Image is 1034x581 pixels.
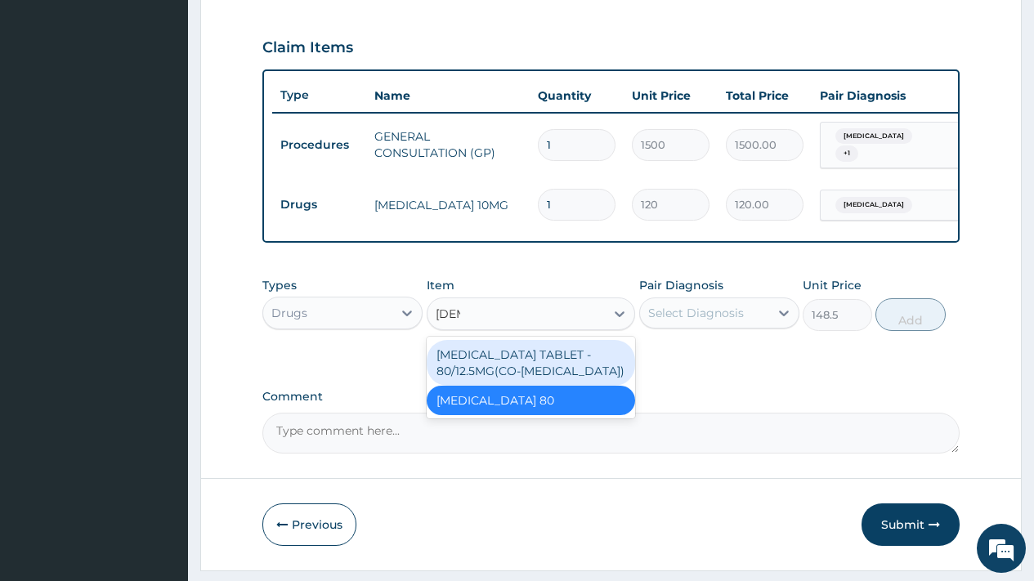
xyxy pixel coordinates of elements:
[366,79,530,112] th: Name
[835,128,912,145] span: [MEDICAL_DATA]
[8,398,311,455] textarea: Type your message and hit 'Enter'
[262,279,297,293] label: Types
[812,79,991,112] th: Pair Diagnosis
[862,503,960,546] button: Submit
[272,190,366,220] td: Drugs
[366,120,530,169] td: GENERAL CONSULTATION (GP)
[272,130,366,160] td: Procedures
[262,39,353,57] h3: Claim Items
[427,277,454,293] label: Item
[624,79,718,112] th: Unit Price
[648,305,744,321] div: Select Diagnosis
[427,386,636,415] div: [MEDICAL_DATA] 80
[272,80,366,110] th: Type
[85,92,275,113] div: Chat with us now
[262,390,960,404] label: Comment
[875,298,945,331] button: Add
[427,340,636,386] div: [MEDICAL_DATA] TABLET - 80/12.5MG(CO-[MEDICAL_DATA])
[271,305,307,321] div: Drugs
[366,189,530,221] td: [MEDICAL_DATA] 10MG
[30,82,66,123] img: d_794563401_company_1708531726252_794563401
[262,503,356,546] button: Previous
[530,79,624,112] th: Quantity
[803,277,862,293] label: Unit Price
[268,8,307,47] div: Minimize live chat window
[835,197,912,213] span: [MEDICAL_DATA]
[835,145,858,162] span: + 1
[95,181,226,346] span: We're online!
[639,277,723,293] label: Pair Diagnosis
[718,79,812,112] th: Total Price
